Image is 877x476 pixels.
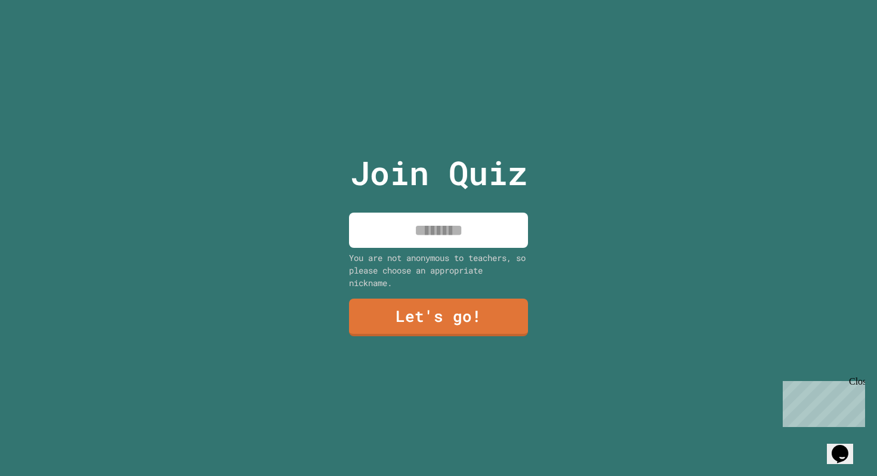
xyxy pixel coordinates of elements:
[350,148,527,198] p: Join Quiz
[349,251,528,289] div: You are not anonymous to teachers, so please choose an appropriate nickname.
[5,5,82,76] div: Chat with us now!Close
[349,299,528,336] a: Let's go!
[778,376,865,427] iframe: chat widget
[827,428,865,464] iframe: chat widget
